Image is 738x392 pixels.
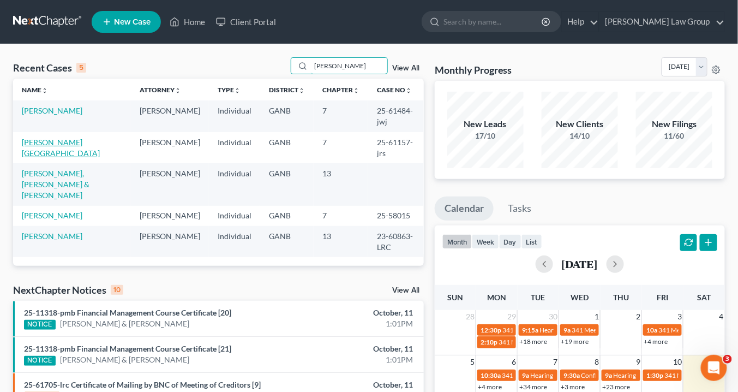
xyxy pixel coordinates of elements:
[644,337,668,346] a: +4 more
[368,100,423,132] td: 25-61484-jwj
[506,310,517,323] span: 29
[269,86,305,94] a: Districtunfold_more
[22,138,100,158] a: [PERSON_NAME][GEOGRAPHIC_DATA]
[593,355,600,369] span: 8
[131,206,209,226] td: [PERSON_NAME]
[298,87,305,94] i: unfold_more
[499,234,521,249] button: day
[218,86,241,94] a: Typeunfold_more
[599,12,724,32] a: [PERSON_NAME] Law Group
[561,383,585,391] a: +3 more
[435,63,512,76] h3: Monthly Progress
[260,163,314,205] td: GANB
[499,197,542,221] a: Tasks
[481,371,501,379] span: 10:30a
[22,169,89,200] a: [PERSON_NAME], [PERSON_NAME] & [PERSON_NAME]
[234,87,241,94] i: unfold_more
[502,371,600,379] span: 341 Meeting for [PERSON_NAME]
[636,130,712,141] div: 11/60
[24,380,261,389] a: 25-61705-lrc Certificate of Mailing by BNC of Meeting of Creditors [9]
[291,343,413,354] div: October, 11
[723,355,732,364] span: 3
[635,355,641,369] span: 9
[314,226,368,257] td: 13
[114,18,151,26] span: New Case
[260,226,314,257] td: GANB
[164,12,211,32] a: Home
[314,100,368,132] td: 7
[314,206,368,226] td: 7
[571,293,589,302] span: Wed
[465,310,476,323] span: 28
[368,206,423,226] td: 25-58015
[291,307,413,318] div: October, 11
[481,326,501,334] span: 12:30p
[539,326,625,334] span: Hearing for [PERSON_NAME]
[646,326,657,334] span: 10a
[22,211,82,220] a: [PERSON_NAME]
[314,163,368,205] td: 13
[481,338,497,346] span: 2:10p
[24,344,231,353] a: 25-11318-pmb Financial Management Course Certificate [21]
[605,371,612,379] span: 9a
[131,163,209,205] td: [PERSON_NAME]
[635,310,641,323] span: 2
[552,355,559,369] span: 7
[22,231,82,241] a: [PERSON_NAME]
[469,355,476,369] span: 5
[209,226,260,257] td: Individual
[209,132,260,163] td: Individual
[368,132,423,163] td: 25-61157-jrs
[542,118,618,130] div: New Clients
[22,86,48,94] a: Nameunfold_more
[511,355,517,369] span: 6
[442,234,472,249] button: month
[111,285,123,295] div: 10
[602,383,630,391] a: +23 more
[613,293,629,302] span: Thu
[60,318,190,329] a: [PERSON_NAME] & [PERSON_NAME]
[563,371,580,379] span: 9:30a
[368,226,423,257] td: 23-60863-LRC
[24,356,56,366] div: NOTICE
[22,106,82,115] a: [PERSON_NAME]
[531,293,545,302] span: Tue
[502,326,634,334] span: 341 Meeting for [PERSON_NAME][US_STATE]
[13,283,123,296] div: NextChapter Notices
[140,86,181,94] a: Attorneyunfold_more
[131,100,209,132] td: [PERSON_NAME]
[521,234,542,249] button: list
[657,293,668,302] span: Fri
[548,310,559,323] span: 30
[447,118,524,130] div: New Leads
[41,87,48,94] i: unfold_more
[405,87,412,94] i: unfold_more
[209,100,260,132] td: Individual
[701,355,727,381] iframe: Intercom live chat
[175,87,181,94] i: unfold_more
[24,320,56,330] div: NOTICE
[519,337,547,346] a: +18 more
[392,64,419,72] a: View All
[24,308,231,317] a: 25-11318-pmb Financial Management Course Certificate [20]
[260,206,314,226] td: GANB
[60,354,190,365] a: [PERSON_NAME] & [PERSON_NAME]
[519,383,547,391] a: +34 more
[646,371,663,379] span: 1:30p
[562,12,598,32] a: Help
[314,132,368,163] td: 7
[530,371,615,379] span: Hearing for [PERSON_NAME]
[447,130,524,141] div: 17/10
[392,287,419,294] a: View All
[443,11,543,32] input: Search by name...
[435,197,494,221] a: Calendar
[131,132,209,163] td: [PERSON_NAME]
[76,63,86,73] div: 5
[542,130,618,141] div: 14/10
[291,379,413,390] div: October, 11
[447,293,463,302] span: Sun
[260,132,314,163] td: GANB
[131,226,209,257] td: [PERSON_NAME]
[572,326,670,334] span: 341 Meeting for [PERSON_NAME]
[13,61,86,74] div: Recent Cases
